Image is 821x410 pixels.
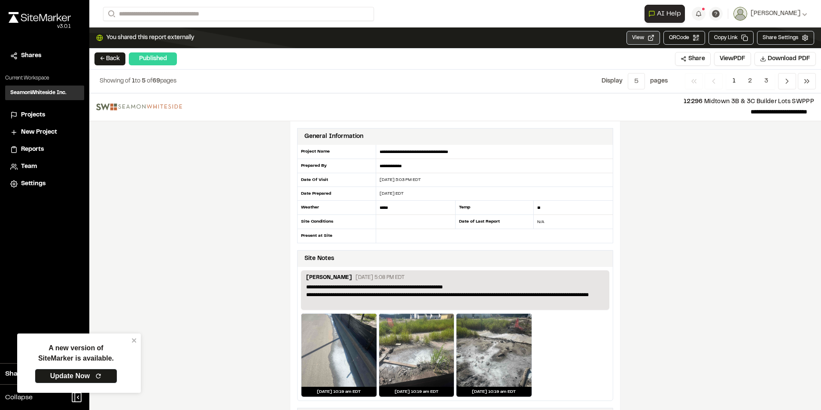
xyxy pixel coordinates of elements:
div: N/A [534,219,613,225]
div: Date Of Visit [297,173,376,187]
a: [DATE] 10:19 am EDT [456,313,532,397]
div: Date of Last Report [455,215,534,229]
div: Site Conditions [297,215,376,229]
button: Share [675,52,711,66]
span: 12296 [684,99,703,104]
img: User [733,7,747,21]
a: New Project [10,128,79,137]
span: Showing of [100,79,132,84]
div: [DATE] 10:19 am EDT [301,387,377,397]
span: [PERSON_NAME] [751,9,800,18]
div: Project Name [297,145,376,159]
p: page s [650,76,668,86]
a: [DATE] 10:19 am EDT [301,313,377,397]
a: Shares [10,51,79,61]
p: Current Workspace [5,74,84,82]
button: Search [103,7,119,21]
span: Share Workspace [5,369,63,379]
div: Oh geez...please don't... [9,23,71,31]
p: Midtown 3B & 3C Builder Lots SWPPP [189,97,814,107]
a: Update Now [35,369,117,383]
span: Collapse [5,392,33,403]
span: Projects [21,110,45,120]
div: Temp [455,201,534,215]
button: ViewPDF [714,52,751,66]
span: 3 [758,73,775,89]
span: 5 [142,79,146,84]
span: AI Help [657,9,681,19]
p: [DATE] 5:08 PM EDT [356,274,404,281]
div: General Information [304,132,363,141]
button: Download PDF [754,52,816,66]
img: file [96,104,182,110]
p: Display [602,76,623,86]
span: Reports [21,145,44,154]
button: Copy Link [708,31,754,45]
div: Present at Site [297,229,376,243]
button: 5 [628,73,645,89]
button: Share Settings [757,31,814,45]
div: Weather [297,201,376,215]
span: New Project [21,128,57,137]
button: ← Back [94,52,125,65]
button: QRCode [663,31,705,45]
a: Reports [10,145,79,154]
a: Projects [10,110,79,120]
div: Date Prepared [297,187,376,201]
span: 2 [742,73,758,89]
button: Open AI Assistant [645,5,685,23]
div: Published [129,52,177,65]
p: [PERSON_NAME] [306,274,352,283]
div: [DATE] 10:19 am EDT [456,387,532,397]
a: Settings [10,179,79,189]
h3: SeamonWhiteside Inc. [10,89,67,97]
a: [DATE] 10:19 am EDT [379,313,455,397]
nav: Navigation [685,73,816,89]
span: 1 [726,73,742,89]
span: Shares [21,51,41,61]
button: close [131,337,137,344]
div: [DATE] 10:19 am EDT [379,387,454,397]
button: View [626,31,660,45]
span: 69 [152,79,160,84]
div: Site Notes [304,254,334,263]
div: [DATE] EDT [376,190,613,197]
span: You shared this report externally [106,33,194,43]
a: Team [10,162,79,171]
span: Download PDF [768,54,810,64]
span: Settings [21,179,46,189]
p: to of pages [100,76,176,86]
div: Prepared By [297,159,376,173]
span: 1 [132,79,135,84]
img: rebrand.png [9,12,71,23]
p: A new version of SiteMarker is available. [38,343,114,364]
div: Open AI Assistant [645,5,688,23]
button: [PERSON_NAME] [733,7,807,21]
div: [DATE] 5:03 PM EDT [376,177,613,183]
span: Team [21,162,37,171]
